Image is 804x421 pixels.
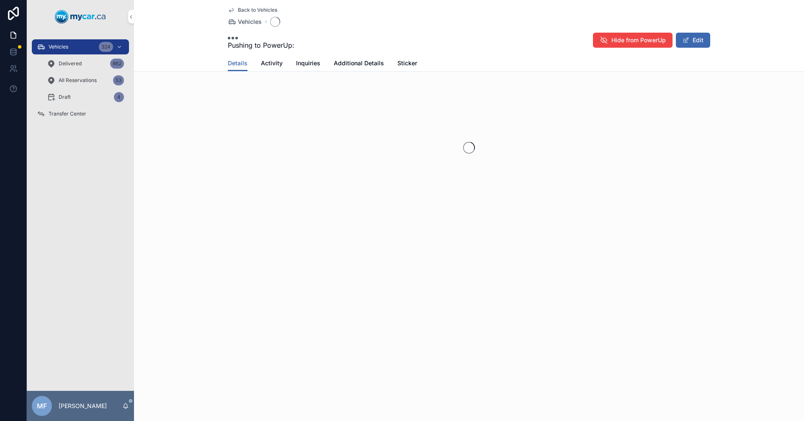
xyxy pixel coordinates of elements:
span: Back to Vehicles [238,7,277,13]
div: scrollable content [27,33,134,132]
a: Vehicles [228,18,262,26]
span: Delivered [59,60,82,67]
a: Additional Details [334,56,384,72]
a: Transfer Center [32,106,129,121]
button: Hide from PowerUp [593,33,673,48]
span: Additional Details [334,59,384,67]
button: Edit [676,33,710,48]
a: Draft4 [42,90,129,105]
a: Back to Vehicles [228,7,277,13]
span: MF [37,401,47,411]
div: 4 [114,92,124,102]
span: Transfer Center [49,110,86,117]
a: All Reservations53 [42,73,129,88]
a: Inquiries [296,56,320,72]
span: Activity [261,59,283,67]
span: All Reservations [59,77,97,84]
span: Hide from PowerUp [611,36,666,44]
a: Vehicles324 [32,39,129,54]
a: Delivered862 [42,56,129,71]
span: Draft [59,94,71,100]
div: 324 [99,42,113,52]
div: 53 [113,75,124,85]
span: Sticker [397,59,417,67]
span: Details [228,59,247,67]
img: App logo [55,10,106,23]
span: Vehicles [49,44,68,50]
a: Sticker [397,56,417,72]
a: Activity [261,56,283,72]
div: 862 [110,59,124,69]
span: Pushing to PowerUp: [228,40,294,50]
span: Inquiries [296,59,320,67]
p: [PERSON_NAME] [59,402,107,410]
a: Details [228,56,247,72]
span: Vehicles [238,18,262,26]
